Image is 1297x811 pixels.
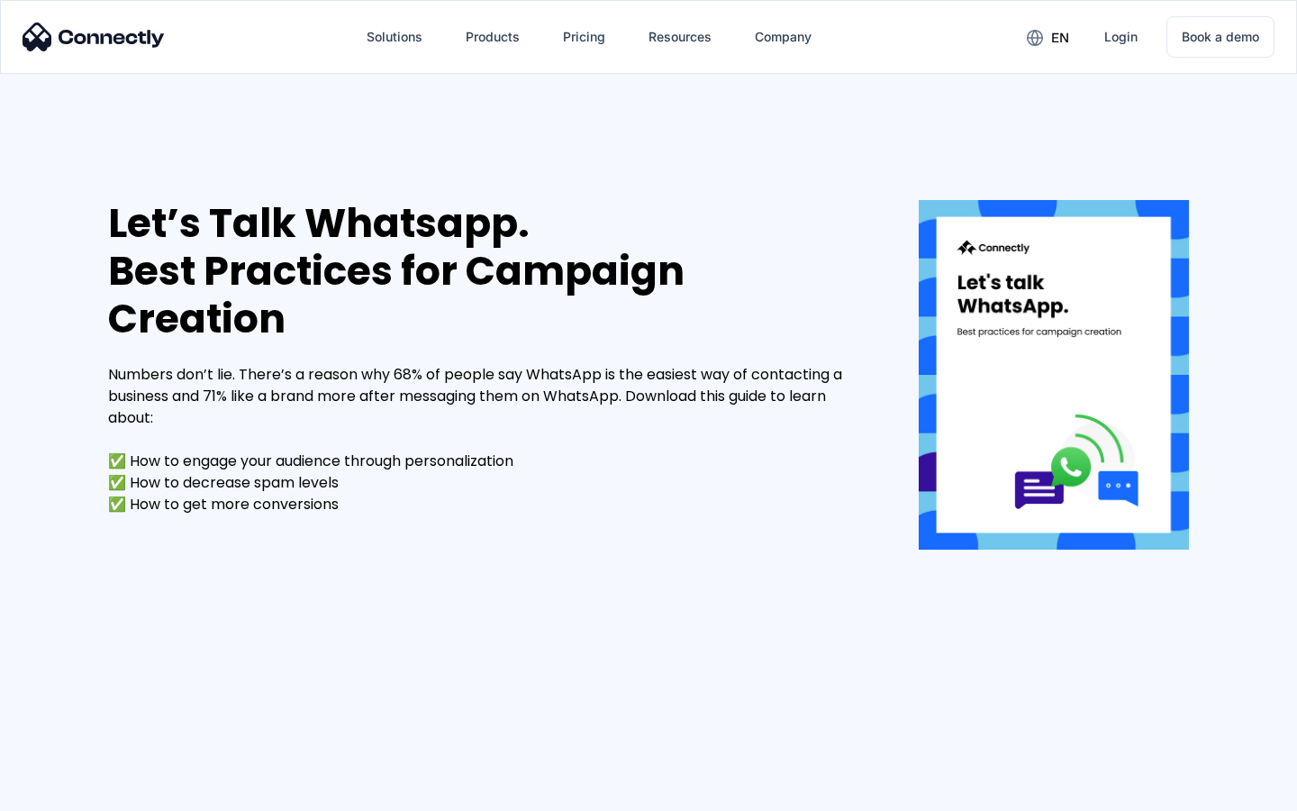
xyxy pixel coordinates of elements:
div: Pricing [563,24,605,50]
a: Book a demo [1166,16,1274,58]
div: Products [466,24,520,50]
div: Resources [648,24,712,50]
div: Let’s Talk Whatsapp. Best Practices for Campaign Creation [108,200,865,342]
ul: Language list [36,779,108,805]
div: Numbers don’t lie. There’s a reason why 68% of people say WhatsApp is the easiest way of contacti... [108,364,865,515]
img: Connectly Logo [23,23,165,51]
div: Company [755,24,812,50]
div: Login [1104,24,1138,50]
aside: Language selected: English [18,779,108,805]
div: Solutions [367,24,422,50]
a: Login [1090,15,1152,59]
div: en [1051,25,1069,50]
a: Pricing [549,15,620,59]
